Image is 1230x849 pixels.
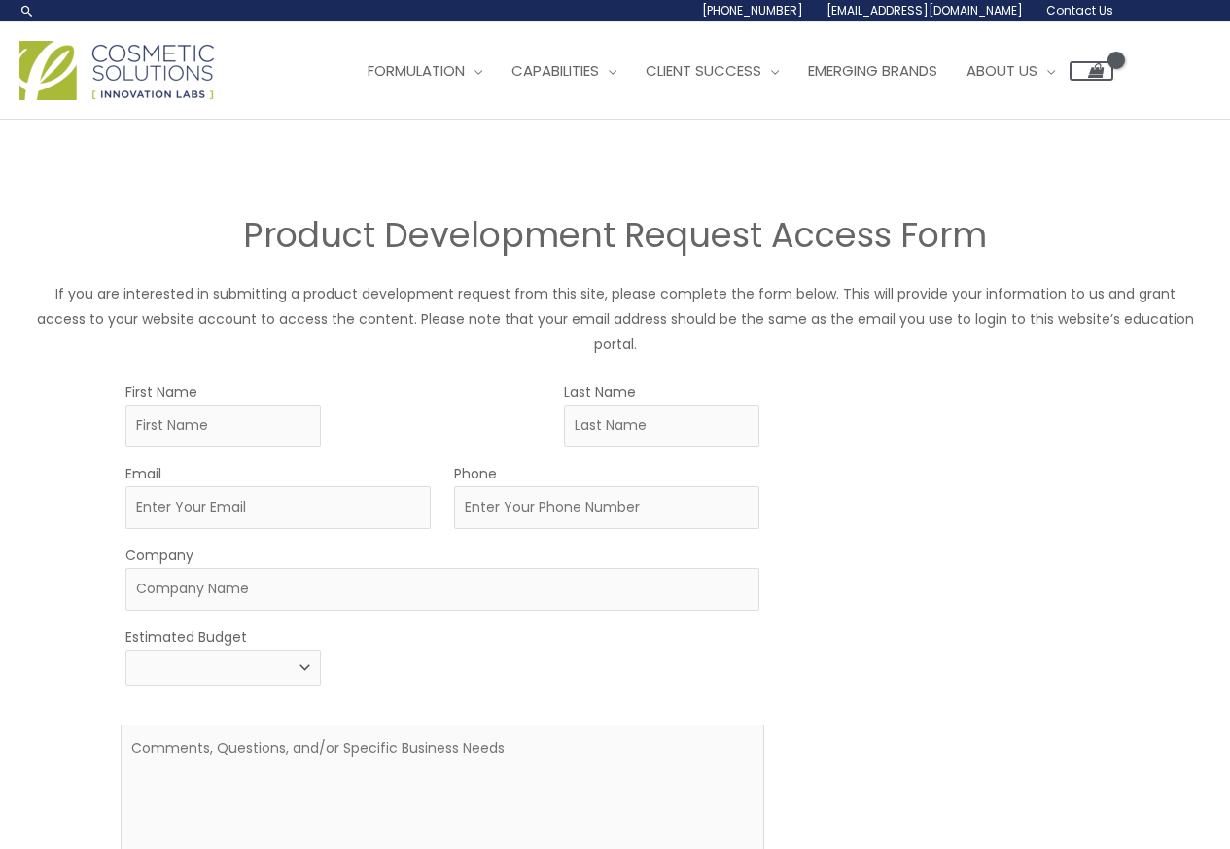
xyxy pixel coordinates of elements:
[125,568,759,611] input: Company Name
[808,60,937,81] span: Emerging Brands
[952,42,1070,100] a: About Us
[125,486,431,529] input: Enter Your Email
[338,42,1113,100] nav: Site Navigation
[564,382,636,402] label: Last Name
[454,464,497,483] label: Phone
[454,486,759,529] input: Enter Your Phone Number
[19,41,214,100] img: Cosmetic Solutions Logo
[702,2,803,18] span: [PHONE_NUMBER]
[353,42,497,100] a: Formulation
[1070,61,1113,81] a: View Shopping Cart, empty
[19,3,35,18] a: Search icon link
[125,382,197,402] label: First Name
[125,405,321,447] input: First Name
[125,464,161,483] label: Email
[966,60,1037,81] span: About Us
[125,546,193,565] label: Company
[631,42,793,100] a: Client Success
[368,60,465,81] span: Formulation
[1046,2,1113,18] span: Contact Us
[497,42,631,100] a: Capabilities
[32,213,1199,258] h2: Product Development Request Access Form
[564,405,759,447] input: Last Name
[793,42,952,100] a: Emerging Brands
[826,2,1023,18] span: [EMAIL_ADDRESS][DOMAIN_NAME]
[511,60,599,81] span: Capabilities
[125,627,247,647] label: Estimated Budget
[646,60,761,81] span: Client Success
[32,281,1199,357] p: If you are interested in submitting a product development request from this site, please complete...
